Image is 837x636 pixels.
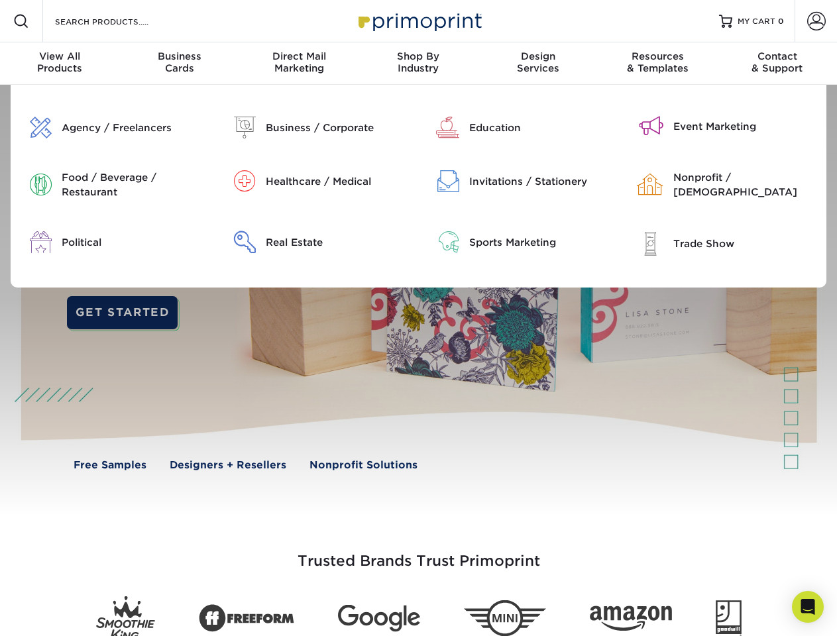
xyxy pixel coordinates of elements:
img: Google [338,605,420,632]
a: BusinessCards [119,42,239,85]
div: & Templates [598,50,717,74]
a: Direct MailMarketing [239,42,359,85]
a: Resources& Templates [598,42,717,85]
a: DesignServices [478,42,598,85]
a: Shop ByIndustry [359,42,478,85]
span: Shop By [359,50,478,62]
img: Amazon [590,606,672,631]
span: Business [119,50,239,62]
a: Contact& Support [718,42,837,85]
div: & Support [718,50,837,74]
h3: Trusted Brands Trust Primoprint [31,521,807,586]
div: Cards [119,50,239,74]
span: 0 [778,17,784,26]
div: Services [478,50,598,74]
span: Contact [718,50,837,62]
input: SEARCH PRODUCTS..... [54,13,183,29]
img: Primoprint [353,7,485,35]
img: Goodwill [716,600,742,636]
span: MY CART [738,16,775,27]
div: Open Intercom Messenger [792,591,824,623]
div: Industry [359,50,478,74]
div: Marketing [239,50,359,74]
span: Direct Mail [239,50,359,62]
span: Resources [598,50,717,62]
span: Design [478,50,598,62]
